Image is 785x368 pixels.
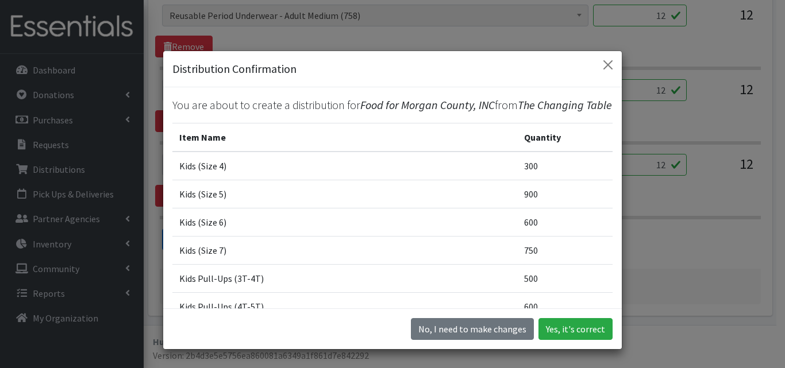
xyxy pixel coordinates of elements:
td: Kids (Size 4) [172,152,517,180]
button: Yes, it's correct [538,318,613,340]
th: Quantity [517,123,613,152]
td: Kids (Size 7) [172,237,517,265]
td: Kids Pull-Ups (3T-4T) [172,265,517,293]
td: 600 [517,208,613,237]
td: 300 [517,152,613,180]
h5: Distribution Confirmation [172,60,297,78]
td: 900 [517,180,613,208]
p: You are about to create a distribution for from [172,96,613,114]
button: Close [599,56,617,74]
td: Kids (Size 5) [172,180,517,208]
th: Item Name [172,123,517,152]
td: Kids (Size 6) [172,208,517,237]
td: 500 [517,265,613,293]
span: Food for Morgan County, INC [360,98,495,112]
span: The Changing Table [518,98,612,112]
button: No I need to make changes [411,318,534,340]
td: 750 [517,237,613,265]
td: Kids Pull-Ups (4T-5T) [172,293,517,321]
td: 600 [517,293,613,321]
